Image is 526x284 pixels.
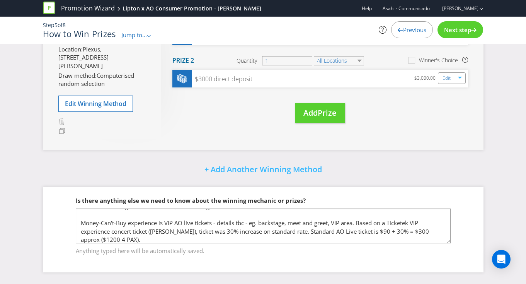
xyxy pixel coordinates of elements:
span: Add [303,108,318,118]
span: Quantity [237,57,257,65]
button: + Add Another Winning Method [185,162,342,178]
span: Asahi - Communicado [383,5,430,12]
textarea: Prize includes Flights and Accomm (4 PAX - 2 nights) - $7,750 Money-Can't-Buy experience is VIP A... [76,209,451,243]
span: Is there anything else we need to know about the winning mechanic or prizes? [76,197,306,204]
div: Lipton x AO Consumer Promotion - [PERSON_NAME] [123,5,261,12]
span: 8 [63,21,66,29]
span: Prize [318,108,337,118]
button: AddPrize [295,103,345,123]
span: Anything typed here will be automatically saved. [76,244,451,255]
span: Edit Winning Method [65,99,126,108]
button: Edit Winning Method [58,96,133,112]
span: 5 [54,21,58,29]
a: [PERSON_NAME] [434,5,478,12]
span: Location: [58,45,83,53]
span: Draw method: [58,72,97,79]
span: of [58,21,63,29]
a: Help [362,5,372,12]
span: Plexus, [STREET_ADDRESS][PERSON_NAME] [58,45,109,70]
span: Previous [403,26,426,34]
span: + Add Another Winning Method [204,164,322,175]
div: Winner's Choice [419,56,458,64]
h4: Prize 2 [172,57,194,64]
a: Edit [443,74,451,83]
div: $3000 direct deposit [192,75,252,84]
span: Next step [444,26,471,34]
h1: How to Win Prizes [43,29,116,38]
span: Step [43,21,54,29]
div: Open Intercom Messenger [492,250,511,269]
div: $3,000.00 [414,74,438,84]
span: Jump to... [121,31,147,39]
span: Computerised random selection [58,72,134,87]
a: Promotion Wizard [61,4,115,13]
